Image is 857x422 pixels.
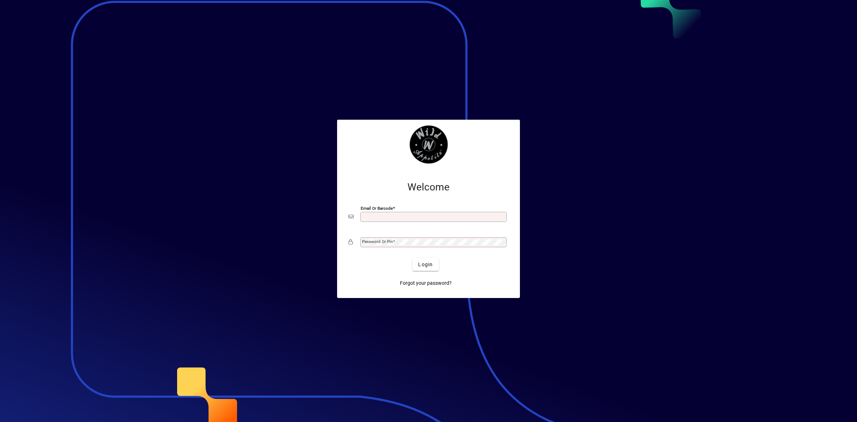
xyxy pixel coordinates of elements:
[361,206,393,211] mat-label: Email or Barcode
[418,261,433,268] span: Login
[362,239,393,244] mat-label: Password or Pin
[400,279,452,287] span: Forgot your password?
[349,181,508,193] h2: Welcome
[397,277,455,289] a: Forgot your password?
[412,258,438,271] button: Login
